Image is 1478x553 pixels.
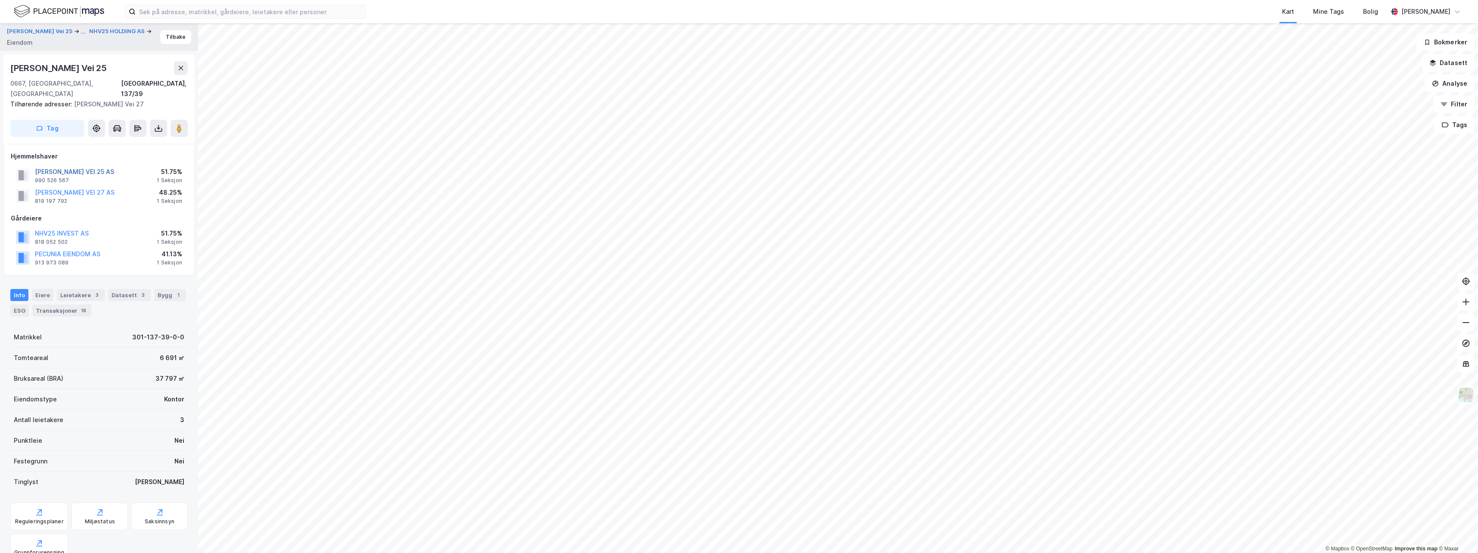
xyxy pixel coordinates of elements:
[164,394,184,404] div: Kontor
[1422,54,1475,71] button: Datasett
[79,306,88,315] div: 18
[157,228,182,239] div: 51.75%
[93,291,101,299] div: 3
[10,99,181,109] div: [PERSON_NAME] Vei 27
[1458,387,1474,403] img: Z
[1416,34,1475,51] button: Bokmerker
[180,415,184,425] div: 3
[157,198,182,205] div: 1 Seksjon
[14,456,47,466] div: Festegrunn
[1395,546,1438,552] a: Improve this map
[1363,6,1378,17] div: Bolig
[1435,512,1478,553] iframe: Chat Widget
[157,167,182,177] div: 51.75%
[14,332,42,342] div: Matrikkel
[14,353,48,363] div: Tomteareal
[160,30,191,44] button: Tilbake
[35,177,69,184] div: 990 526 567
[145,518,174,525] div: Saksinnsyn
[1433,96,1475,113] button: Filter
[11,213,187,224] div: Gårdeiere
[157,239,182,245] div: 1 Seksjon
[10,61,109,75] div: [PERSON_NAME] Vei 25
[15,518,64,525] div: Reguleringsplaner
[1351,546,1393,552] a: OpenStreetMap
[89,27,146,36] button: NHV25 HOLDING AS
[1425,75,1475,92] button: Analyse
[155,373,184,384] div: 37 797 ㎡
[14,477,38,487] div: Tinglyst
[1435,116,1475,134] button: Tags
[1282,6,1294,17] div: Kart
[14,435,42,446] div: Punktleie
[154,289,186,301] div: Bygg
[14,394,57,404] div: Eiendomstype
[135,477,184,487] div: [PERSON_NAME]
[132,332,184,342] div: 301-137-39-0-0
[157,249,182,259] div: 41.13%
[85,518,115,525] div: Miljøstatus
[174,435,184,446] div: Nei
[10,100,74,108] span: Tilhørende adresser:
[7,26,74,37] button: [PERSON_NAME] Vei 25
[14,4,104,19] img: logo.f888ab2527a4732fd821a326f86c7f29.svg
[139,291,147,299] div: 3
[136,5,366,18] input: Søk på adresse, matrikkel, gårdeiere, leietakere eller personer
[10,78,121,99] div: 0667, [GEOGRAPHIC_DATA], [GEOGRAPHIC_DATA]
[10,289,28,301] div: Info
[14,373,63,384] div: Bruksareal (BRA)
[160,353,184,363] div: 6 691 ㎡
[174,291,183,299] div: 1
[11,151,187,162] div: Hjemmelshaver
[1401,6,1450,17] div: [PERSON_NAME]
[10,120,84,137] button: Tag
[157,259,182,266] div: 1 Seksjon
[174,456,184,466] div: Nei
[1313,6,1344,17] div: Mine Tags
[14,415,63,425] div: Antall leietakere
[157,187,182,198] div: 48.25%
[32,304,91,317] div: Transaksjoner
[108,289,151,301] div: Datasett
[32,289,53,301] div: Eiere
[81,26,86,37] div: ...
[35,198,67,205] div: 819 197 792
[35,259,68,266] div: 913 973 089
[57,289,105,301] div: Leietakere
[7,37,33,48] div: Eiendom
[121,78,188,99] div: [GEOGRAPHIC_DATA], 137/39
[157,177,182,184] div: 1 Seksjon
[10,304,29,317] div: ESG
[35,239,68,245] div: 818 052 502
[1326,546,1349,552] a: Mapbox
